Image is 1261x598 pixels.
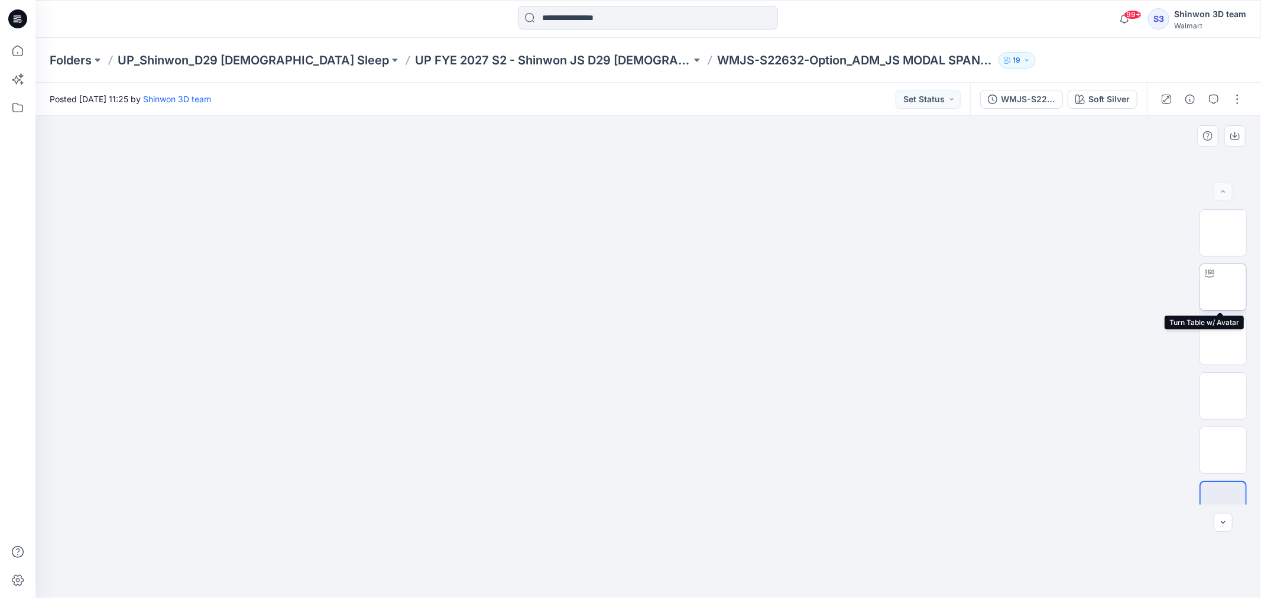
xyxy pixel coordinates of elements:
[50,93,211,105] span: Posted [DATE] 11:25 by
[1174,21,1246,30] div: Walmart
[1088,93,1130,106] div: Soft Silver
[1181,90,1200,109] button: Details
[143,94,211,104] a: Shinwon 3D team
[415,52,691,69] a: UP FYE 2027 S2 - Shinwon JS D29 [DEMOGRAPHIC_DATA] Sleepwear
[1174,7,1246,21] div: Shinwon 3D team
[1013,54,1021,67] p: 19
[1001,93,1055,106] div: WMJS-S22632-Option_ADM_JS MODAL SPAN PANTS
[980,90,1063,109] button: WMJS-S22632-Option_ADM_JS MODAL SPAN PANTS
[1124,10,1142,19] span: 99+
[50,52,92,69] a: Folders
[717,52,993,69] p: WMJS-S22632-Option_ADM_JS MODAL SPAN PANTS
[118,52,389,69] a: UP_Shinwon_D29 [DEMOGRAPHIC_DATA] Sleep
[999,52,1036,69] button: 19
[1148,8,1169,30] div: S3
[1068,90,1137,109] button: Soft Silver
